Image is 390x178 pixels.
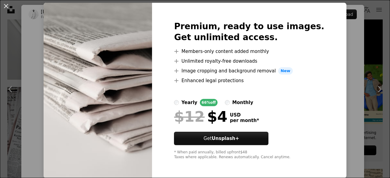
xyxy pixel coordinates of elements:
li: Unlimited royalty-free downloads [174,58,324,65]
li: Image cropping and background removal [174,67,324,75]
button: GetUnsplash+ [174,132,268,145]
li: Enhanced legal protections [174,77,324,84]
li: Members-only content added monthly [174,48,324,55]
input: yearly66%off [174,100,179,105]
div: yearly [181,99,197,106]
span: $12 [174,109,204,124]
strong: Unsplash+ [212,136,239,141]
span: New [278,67,293,75]
img: premium_photo-1725075086642-584ef254b39c [44,3,152,178]
div: $4 [174,109,227,124]
div: * When paid annually, billed upfront $48 Taxes where applicable. Renews automatically. Cancel any... [174,150,324,160]
span: per month * [230,118,259,123]
span: USD [230,112,259,118]
input: monthly [225,100,230,105]
h2: Premium, ready to use images. Get unlimited access. [174,21,324,43]
div: 66% off [200,99,218,106]
div: monthly [232,99,253,106]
